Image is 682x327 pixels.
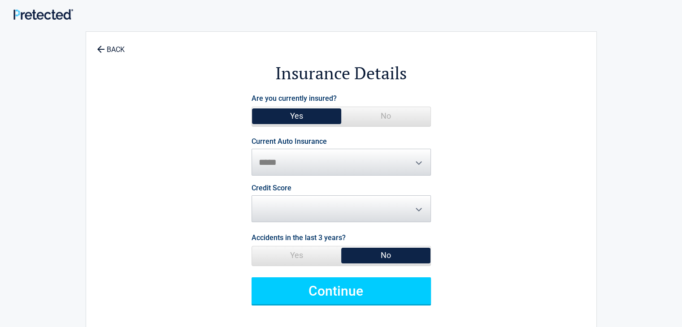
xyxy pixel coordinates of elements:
[252,232,346,244] label: Accidents in the last 3 years?
[252,138,327,145] label: Current Auto Insurance
[252,246,341,264] span: Yes
[135,62,547,85] h2: Insurance Details
[341,107,430,125] span: No
[341,246,430,264] span: No
[252,92,337,104] label: Are you currently insured?
[95,38,126,53] a: BACK
[252,107,341,125] span: Yes
[252,277,431,304] button: Continue
[13,9,73,20] img: Main Logo
[252,185,291,192] label: Credit Score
